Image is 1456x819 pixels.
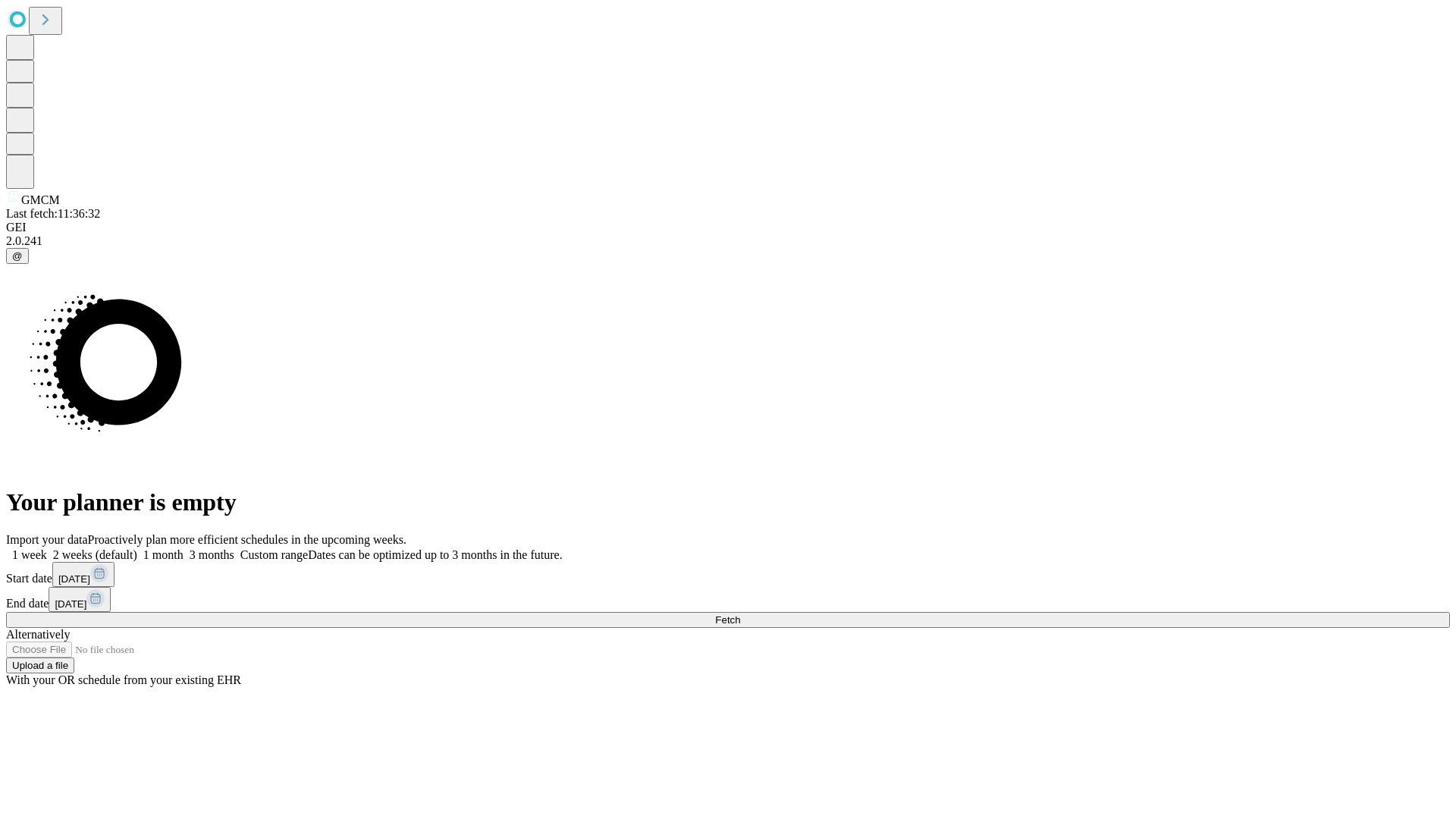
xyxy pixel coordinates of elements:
[143,548,184,561] span: 1 month
[12,548,47,561] span: 1 week
[6,533,88,546] span: Import your data
[6,562,1450,587] div: Start date
[6,657,74,673] button: Upload a file
[6,673,241,686] span: With your OR schedule from your existing EHR
[53,548,137,561] span: 2 weeks (default)
[12,250,23,262] span: @
[190,548,234,561] span: 3 months
[52,562,115,587] button: [DATE]
[6,628,70,641] span: Alternatively
[58,573,90,585] span: [DATE]
[308,548,562,561] span: Dates can be optimized up to 3 months in the future.
[21,193,60,206] span: GMCM
[240,548,308,561] span: Custom range
[49,587,111,612] button: [DATE]
[6,221,1450,234] div: GEI
[6,488,1450,516] h1: Your planner is empty
[88,533,406,546] span: Proactively plan more efficient schedules in the upcoming weeks.
[55,598,86,610] span: [DATE]
[6,248,29,264] button: @
[6,587,1450,612] div: End date
[6,207,100,220] span: Last fetch: 11:36:32
[6,234,1450,248] div: 2.0.241
[715,614,740,626] span: Fetch
[6,612,1450,628] button: Fetch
